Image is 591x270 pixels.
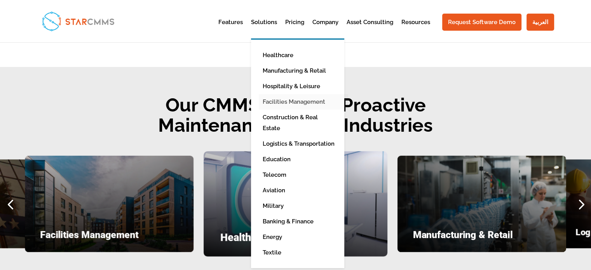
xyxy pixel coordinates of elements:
img: StarCMMS [39,8,118,34]
a: Telecom [259,167,348,183]
a: Pricing [285,19,304,38]
a: Resources [401,19,430,38]
h4: Manufacturing & Retail [413,230,551,243]
h4: Healthcare [220,232,371,247]
a: Solutions [251,19,277,38]
a: Asset Consulting [347,19,393,38]
a: Request Software Demo [442,14,521,31]
a: العربية [526,14,554,31]
a: Logistics & Transportation [259,136,348,152]
a: Military [259,198,348,214]
a: Features [218,19,243,38]
a: Textile [259,245,348,260]
a: Energy [259,229,348,245]
a: Company [312,19,338,38]
a: Hospitality & Leisure [259,78,348,94]
a: Banking & Finance [259,214,348,229]
div: 1 / 7 [204,151,388,256]
h4: Facilities Management [40,230,178,243]
div: 2 / 7 [397,156,566,252]
a: Construction & Real Estate [259,110,348,136]
div: Next slide [570,193,591,214]
div: 7 / 7 [25,156,194,252]
a: Healthcare [259,47,348,63]
a: Facilities Management [259,94,348,110]
a: Education [259,152,348,167]
a: Aviation [259,183,348,198]
a: Manufacturing & Retail [259,63,348,78]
